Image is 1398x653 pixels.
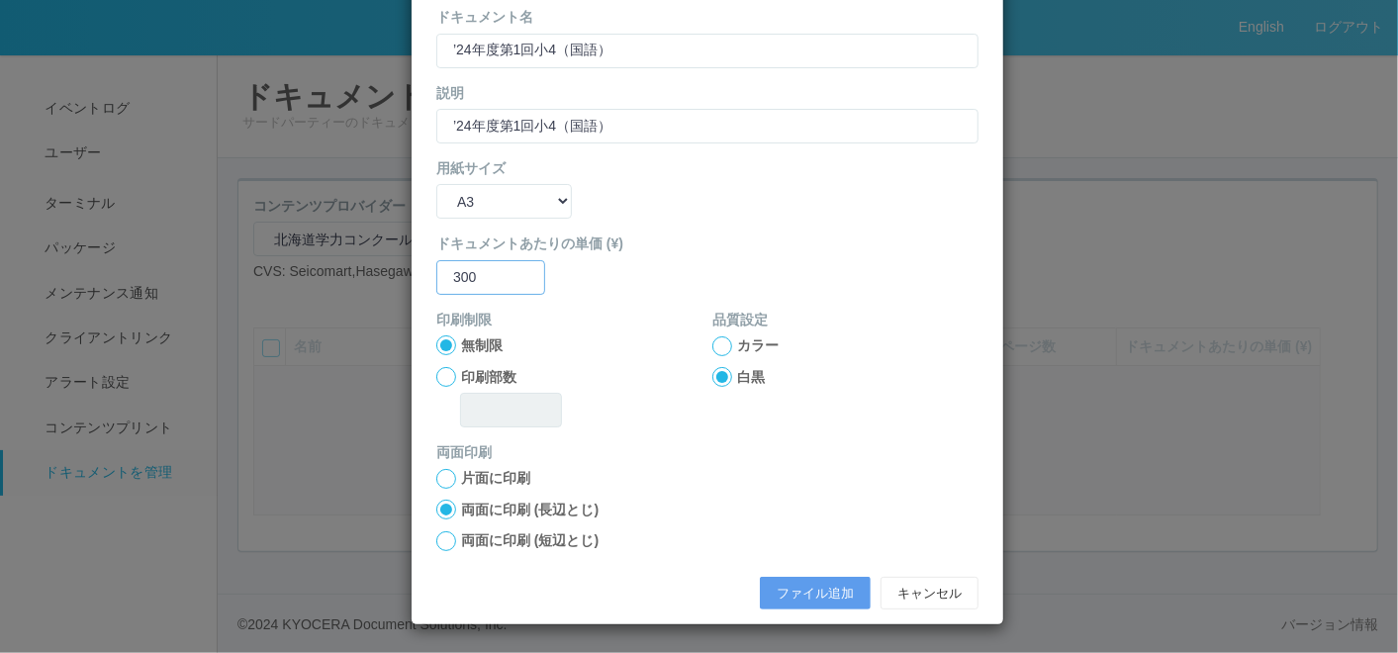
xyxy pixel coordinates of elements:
label: 白黒 [737,367,765,388]
label: 用紙サイズ [436,158,506,179]
label: 説明 [436,83,464,104]
label: 両面に印刷 (長辺とじ) [461,500,599,520]
label: 品質設定 [712,310,768,330]
label: 印刷部数 [461,367,516,388]
button: ファイル追加 [760,577,871,610]
label: カラー [737,335,779,356]
label: 無制限 [461,335,503,356]
label: 片面に印刷 [461,468,530,489]
label: 両面印刷 [436,442,492,463]
label: 両面に印刷 (短辺とじ) [461,530,599,551]
label: 印刷制限 [436,310,492,330]
label: ドキュメント名 [436,7,533,28]
button: キャンセル [881,577,979,610]
label: ドキュメントあたりの単価 (¥) [436,233,979,254]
